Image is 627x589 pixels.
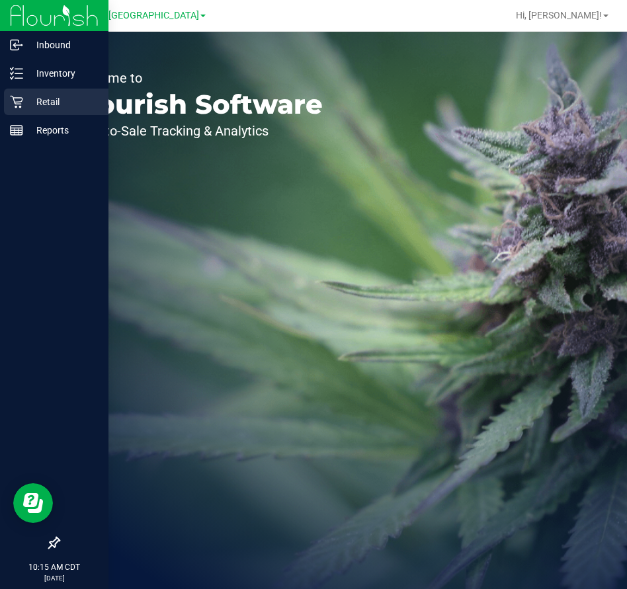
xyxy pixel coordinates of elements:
inline-svg: Inventory [10,67,23,80]
p: Inventory [23,65,103,81]
span: Hi, [PERSON_NAME]! [516,10,602,20]
p: Seed-to-Sale Tracking & Analytics [71,124,323,137]
iframe: Resource center [13,483,53,523]
inline-svg: Inbound [10,38,23,52]
inline-svg: Retail [10,95,23,108]
p: [DATE] [6,573,103,583]
inline-svg: Reports [10,124,23,137]
p: Flourish Software [71,91,323,118]
p: 10:15 AM CDT [6,561,103,573]
span: TX Austin [GEOGRAPHIC_DATA] [64,10,199,21]
p: Retail [23,94,103,110]
p: Inbound [23,37,103,53]
p: Welcome to [71,71,323,85]
p: Reports [23,122,103,138]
